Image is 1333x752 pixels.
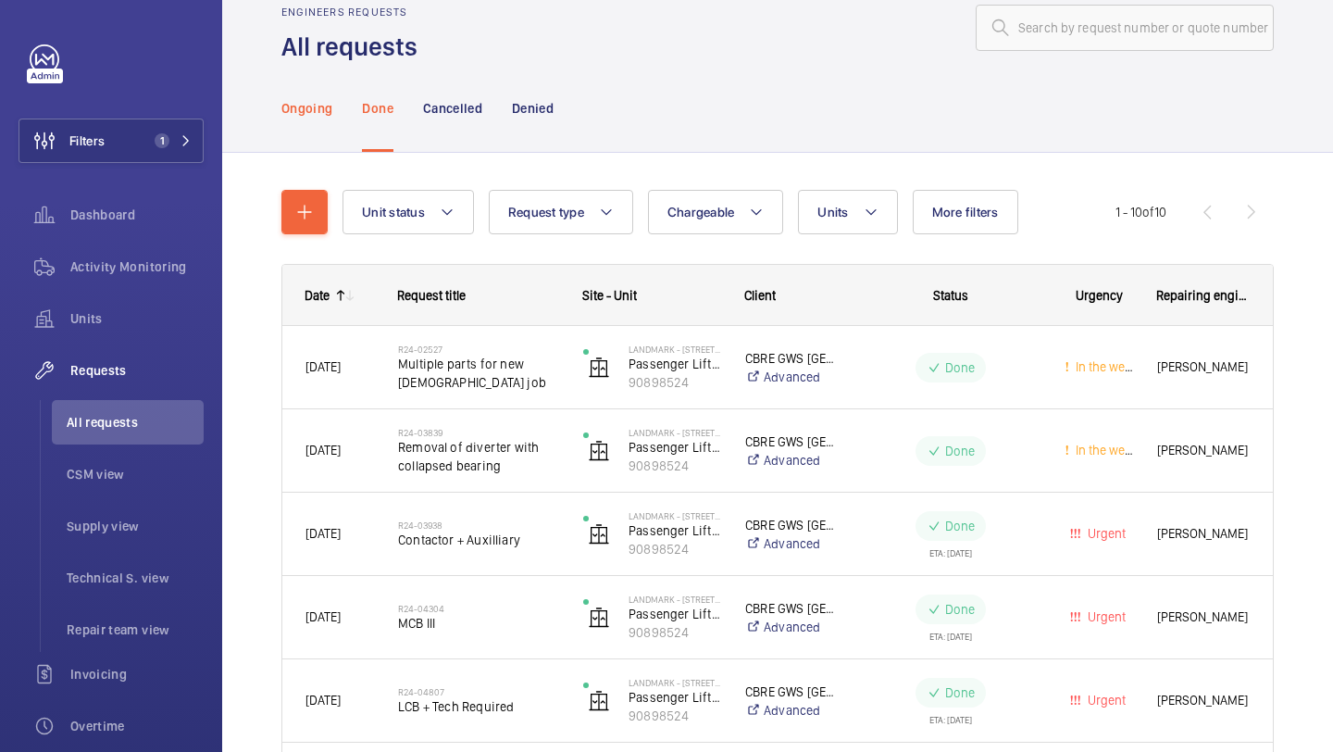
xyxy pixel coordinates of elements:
h1: All requests [281,30,429,64]
span: All requests [67,413,204,432]
span: More filters [932,205,999,219]
h2: R24-04807 [398,686,559,697]
p: Denied [512,99,554,118]
p: CBRE GWS [GEOGRAPHIC_DATA]- Landmark [STREET_ADDRESS][PERSON_NAME] [745,599,837,618]
a: Advanced [745,368,837,386]
h2: R24-04304 [398,603,559,614]
span: Multiple parts for new [DEMOGRAPHIC_DATA] job [398,355,559,392]
span: 1 [155,133,169,148]
img: elevator.svg [588,607,610,629]
span: CSM view [67,465,204,483]
p: 90898524 [629,457,721,475]
p: Landmark - [STREET_ADDRESS][PERSON_NAME] [629,594,721,605]
a: Advanced [745,451,837,470]
span: [DATE] [305,609,341,624]
p: Done [945,600,976,619]
span: Supply view [67,517,204,535]
p: CBRE GWS [GEOGRAPHIC_DATA]- Landmark [STREET_ADDRESS][PERSON_NAME] [745,349,837,368]
button: More filters [913,190,1018,234]
span: Repair team view [67,620,204,639]
p: Landmark - [STREET_ADDRESS][PERSON_NAME] [629,344,721,355]
span: Status [933,288,968,303]
p: Passenger Lift 2 [629,688,721,707]
img: elevator.svg [588,357,610,379]
span: [DATE] [305,443,341,457]
span: Overtime [70,717,204,735]
p: Done [945,517,976,535]
img: elevator.svg [588,440,610,462]
span: Request title [397,288,466,303]
span: Requests [70,361,204,380]
span: Urgent [1084,526,1126,541]
span: Invoicing [70,665,204,683]
p: 90898524 [629,373,721,392]
p: 90898524 [629,540,721,558]
span: [PERSON_NAME] [1157,357,1250,378]
div: ETA: [DATE] [929,708,972,724]
span: Request type [508,205,584,219]
span: [DATE] [305,526,341,541]
span: 1 - 10 10 [1115,206,1166,219]
button: Chargeable [648,190,784,234]
span: Urgent [1084,693,1126,708]
span: Urgency [1076,288,1123,303]
span: Urgent [1084,609,1126,624]
p: Done [945,442,976,460]
span: Contactor + Auxilliary [398,531,559,549]
p: Passenger Lift 2 [629,521,721,540]
button: Filters1 [19,119,204,163]
span: LCB + Tech Required [398,697,559,716]
span: Technical S. view [67,569,204,587]
button: Unit status [343,190,474,234]
span: MCB III [398,614,559,633]
span: In the week [1072,359,1138,374]
span: [DATE] [305,693,341,708]
p: CBRE GWS [GEOGRAPHIC_DATA]- Landmark [STREET_ADDRESS][PERSON_NAME] [745,516,837,534]
span: [PERSON_NAME] [1157,690,1250,711]
div: Date [305,288,330,303]
span: [PERSON_NAME] [1157,607,1250,628]
div: ETA: [DATE] [929,624,972,641]
span: Dashboard [70,206,204,224]
a: Advanced [745,534,837,553]
p: Landmark - [STREET_ADDRESS][PERSON_NAME] [629,427,721,438]
h2: R24-02527 [398,344,559,355]
span: Site - Unit [582,288,637,303]
span: of [1142,205,1154,219]
p: 90898524 [629,623,721,642]
div: ETA: [DATE] [929,541,972,558]
span: [DATE] [305,359,341,374]
p: 90898524 [629,707,721,725]
p: Passenger Lift 2 [629,438,721,457]
h2: R24-03839 [398,427,559,438]
p: Landmark - [STREET_ADDRESS][PERSON_NAME] [629,510,721,521]
span: [PERSON_NAME] [1157,440,1250,461]
p: Cancelled [423,99,482,118]
input: Search by request number or quote number [976,5,1274,51]
p: Landmark - [STREET_ADDRESS][PERSON_NAME] [629,677,721,688]
p: Done [945,358,976,377]
span: [PERSON_NAME] [1157,523,1250,545]
button: Units [798,190,897,234]
img: elevator.svg [588,523,610,545]
a: Advanced [745,701,837,720]
p: Passenger Lift 2 [629,355,721,373]
p: Passenger Lift 2 [629,605,721,623]
span: Client [744,288,776,303]
img: elevator.svg [588,690,610,712]
span: Activity Monitoring [70,257,204,276]
p: Done [945,683,976,702]
span: Chargeable [667,205,735,219]
p: CBRE GWS [GEOGRAPHIC_DATA]- Landmark [STREET_ADDRESS][PERSON_NAME] [745,683,837,701]
span: In the week [1072,443,1138,457]
span: Filters [69,132,105,150]
p: Done [362,99,392,118]
p: Ongoing [281,99,332,118]
span: Units [70,309,204,328]
h2: R24-03938 [398,520,559,531]
span: Repairing engineer [1156,288,1251,303]
span: Removal of diverter with collapsed bearing [398,438,559,475]
span: Units [817,205,848,219]
button: Request type [489,190,633,234]
span: Unit status [362,205,425,219]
